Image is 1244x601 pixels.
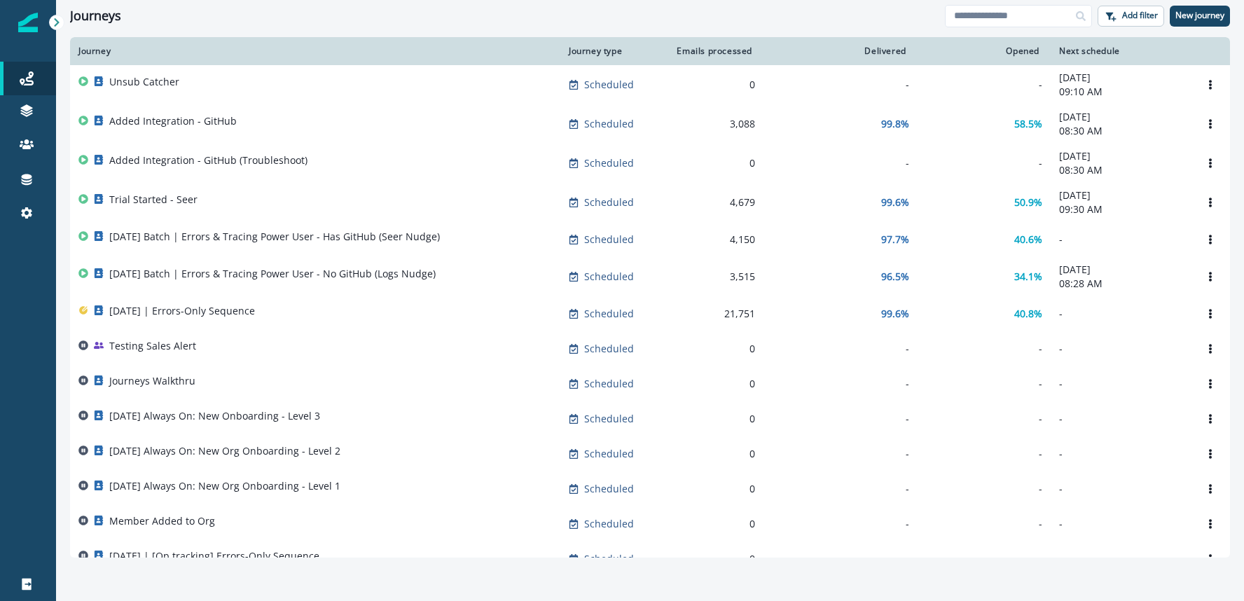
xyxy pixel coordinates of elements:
[1059,342,1182,356] p: -
[674,412,755,426] div: 0
[78,46,552,57] div: Journey
[1059,482,1182,496] p: -
[1059,149,1182,163] p: [DATE]
[1059,263,1182,277] p: [DATE]
[926,552,1042,566] div: -
[584,447,634,461] p: Scheduled
[1199,373,1222,394] button: Options
[70,541,1230,576] a: [DATE] | [Op tracking] Errors-Only SequenceScheduled0---Options
[70,366,1230,401] a: Journeys WalkthruScheduled0---Options
[1199,229,1222,250] button: Options
[109,514,215,528] p: Member Added to Org
[1014,195,1042,209] p: 50.9%
[1014,233,1042,247] p: 40.6%
[70,257,1230,296] a: [DATE] Batch | Errors & Tracing Power User - No GitHub (Logs Nudge)Scheduled3,51596.5%34.1%[DATE]...
[1059,412,1182,426] p: -
[772,156,909,170] div: -
[109,444,340,458] p: [DATE] Always On: New Org Onboarding - Level 2
[584,517,634,531] p: Scheduled
[109,549,319,563] p: [DATE] | [Op tracking] Errors-Only Sequence
[1199,74,1222,95] button: Options
[926,46,1042,57] div: Opened
[1014,270,1042,284] p: 34.1%
[70,436,1230,471] a: [DATE] Always On: New Org Onboarding - Level 2Scheduled0---Options
[1199,548,1222,569] button: Options
[109,409,320,423] p: [DATE] Always On: New Onboarding - Level 3
[674,270,755,284] div: 3,515
[674,342,755,356] div: 0
[1059,163,1182,177] p: 08:30 AM
[584,195,634,209] p: Scheduled
[584,233,634,247] p: Scheduled
[584,307,634,321] p: Scheduled
[926,447,1042,461] div: -
[109,193,198,207] p: Trial Started - Seer
[674,552,755,566] div: 0
[70,65,1230,104] a: Unsub CatcherScheduled0--[DATE]09:10 AMOptions
[772,447,909,461] div: -
[70,296,1230,331] a: [DATE] | Errors-Only SequenceScheduled21,75199.6%40.8%-Options
[1059,517,1182,531] p: -
[674,195,755,209] div: 4,679
[772,552,909,566] div: -
[881,233,909,247] p: 97.7%
[109,267,436,281] p: [DATE] Batch | Errors & Tracing Power User - No GitHub (Logs Nudge)
[1199,266,1222,287] button: Options
[1199,153,1222,174] button: Options
[674,156,755,170] div: 0
[1059,307,1182,321] p: -
[772,517,909,531] div: -
[1059,202,1182,216] p: 09:30 AM
[109,114,237,128] p: Added Integration - GitHub
[1059,110,1182,124] p: [DATE]
[70,183,1230,222] a: Trial Started - SeerScheduled4,67999.6%50.9%[DATE]09:30 AMOptions
[584,377,634,391] p: Scheduled
[109,479,340,493] p: [DATE] Always On: New Org Onboarding - Level 1
[1059,188,1182,202] p: [DATE]
[584,270,634,284] p: Scheduled
[70,222,1230,257] a: [DATE] Batch | Errors & Tracing Power User - Has GitHub (Seer Nudge)Scheduled4,15097.7%40.6%-Options
[926,156,1042,170] div: -
[1059,277,1182,291] p: 08:28 AM
[772,78,909,92] div: -
[1199,408,1222,429] button: Options
[881,117,909,131] p: 99.8%
[584,78,634,92] p: Scheduled
[674,307,755,321] div: 21,751
[584,117,634,131] p: Scheduled
[674,78,755,92] div: 0
[1059,85,1182,99] p: 09:10 AM
[1059,377,1182,391] p: -
[1059,447,1182,461] p: -
[1098,6,1164,27] button: Add filter
[674,447,755,461] div: 0
[109,339,196,353] p: Testing Sales Alert
[1199,478,1222,499] button: Options
[584,482,634,496] p: Scheduled
[881,270,909,284] p: 96.5%
[772,482,909,496] div: -
[1175,11,1224,20] p: New journey
[70,104,1230,144] a: Added Integration - GitHubScheduled3,08899.8%58.5%[DATE]08:30 AMOptions
[1122,11,1158,20] p: Add filter
[70,331,1230,366] a: Testing Sales AlertScheduled0---Options
[18,13,38,32] img: Inflection
[674,517,755,531] div: 0
[584,342,634,356] p: Scheduled
[584,156,634,170] p: Scheduled
[109,153,307,167] p: Added Integration - GitHub (Troubleshoot)
[881,195,909,209] p: 99.6%
[70,401,1230,436] a: [DATE] Always On: New Onboarding - Level 3Scheduled0---Options
[1199,513,1222,534] button: Options
[584,552,634,566] p: Scheduled
[926,517,1042,531] div: -
[674,482,755,496] div: 0
[772,46,909,57] div: Delivered
[1199,113,1222,134] button: Options
[772,412,909,426] div: -
[674,377,755,391] div: 0
[772,377,909,391] div: -
[1059,46,1182,57] div: Next schedule
[1059,233,1182,247] p: -
[1014,307,1042,321] p: 40.8%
